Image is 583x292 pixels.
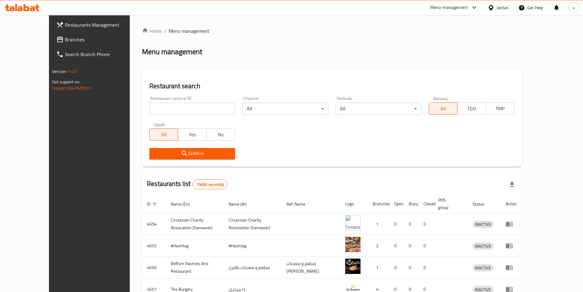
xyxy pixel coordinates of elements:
td: ​Circassian ​Charity ​Association​ (Samawer) [166,213,224,235]
li: / [164,27,166,35]
button: TMP [486,102,514,115]
td: 1 [368,213,389,235]
span: No [209,130,233,139]
td: 0 [404,257,419,279]
span: Get support on: [52,78,80,86]
span: All [152,130,176,139]
span: Search Branch Phone [65,51,141,58]
span: Menu management [169,27,209,35]
div: Menu [506,264,517,271]
th: Busy [404,195,419,213]
div: Menu-management [430,4,468,11]
span: a [573,4,575,11]
div: Menu [506,220,517,228]
th: Logo [340,195,368,213]
a: Home [142,27,162,35]
td: 0 [419,235,433,257]
h2: Restaurants list [147,179,228,189]
div: All [336,103,421,115]
span: Status [473,200,492,208]
td: #Hashtag [166,235,224,257]
img: Belfurn Pastries And Restaurant [345,259,361,274]
td: مطعم و معجنات بالفرن [224,257,282,279]
span: 15650 record(s) [193,182,227,188]
div: Jordan [497,4,509,11]
span: TMP [488,104,512,113]
a: Search Branch Phone [51,47,146,62]
span: INACTIVE [473,221,493,228]
span: Search [154,150,230,157]
div: Menu [506,242,517,249]
span: ID [147,200,159,208]
button: TGO [457,102,486,115]
span: INACTIVE [473,264,493,271]
a: Branches [51,32,146,47]
span: Restaurants Management [65,21,141,28]
img: #Hashtag [345,237,361,252]
a: Support.OpsPlatform [52,84,91,92]
span: All [432,104,455,113]
button: Yes [178,128,207,141]
div: INACTIVE [473,221,493,228]
td: Belfurn Pastries And Restaurant [166,257,224,279]
img: ​Circassian ​Charity ​Association​ (Samawer) [345,215,361,230]
span: TGO [460,104,484,113]
div: Total records count [192,180,228,189]
nav: breadcrumb [142,27,522,35]
h2: Menu management [142,47,202,57]
td: مطعم و معجنات [PERSON_NAME] [282,257,340,279]
span: Yes [181,130,204,139]
span: Branches [65,36,141,43]
td: 2 [368,235,389,257]
span: Name (En) [171,200,198,208]
button: No [206,128,235,141]
td: 0 [419,213,433,235]
td: 4655 [142,235,166,257]
span: POS group [438,196,460,211]
span: 1.0.0 [68,67,77,75]
label: Upsell [154,122,165,127]
span: Version: [52,67,67,75]
td: 0 [404,213,419,235]
td: 4656 [142,257,166,279]
span: Name (Ar) [229,200,255,208]
td: 4654 [142,213,166,235]
td: 0 [404,235,419,257]
td: 1 [368,257,389,279]
span: Ref. Name [286,200,313,208]
button: Search [149,148,235,159]
a: Restaurants Management [51,17,146,32]
td: #Hashtag [224,235,282,257]
td: 0 [389,257,404,279]
button: All [429,102,458,115]
td: 0 [389,235,404,257]
div: All [242,103,328,115]
th: Action [501,195,522,213]
label: Delivery [433,96,448,100]
h2: Restaurant search [149,82,514,91]
td: 0 [389,213,404,235]
td: 0 [419,257,433,279]
input: Search for restaurant name or ID.. [149,103,235,115]
th: Open [389,195,404,213]
button: All [149,128,178,141]
th: Branches [368,195,389,213]
td: ​Circassian ​Charity ​Association​ (Samawer) [224,213,282,235]
th: Closed [419,195,433,213]
div: Export file [505,177,519,192]
span: INACTIVE [473,243,493,250]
